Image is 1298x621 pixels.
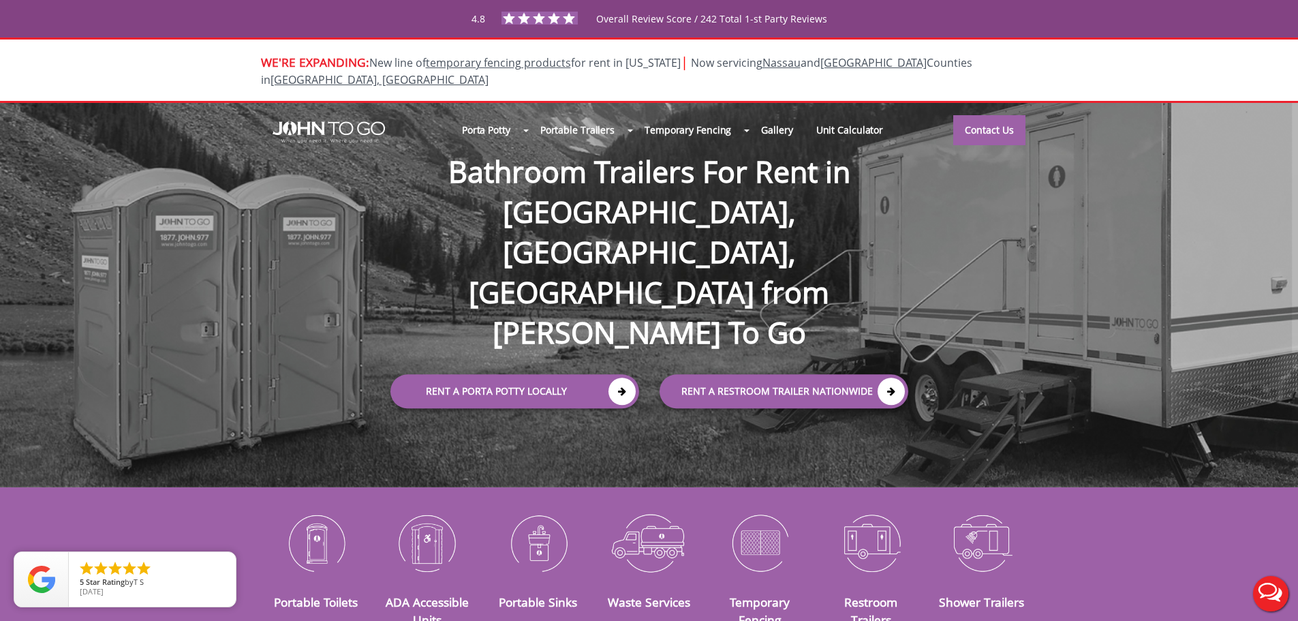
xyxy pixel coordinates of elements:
[261,55,972,87] span: Now servicing and Counties in
[261,55,972,87] span: New line of for rent in [US_STATE]
[805,115,895,145] a: Unit Calculator
[762,55,801,70] a: Nassau
[377,108,922,353] h1: Bathroom Trailers For Rent in [GEOGRAPHIC_DATA], [GEOGRAPHIC_DATA], [GEOGRAPHIC_DATA] from [PERSO...
[271,72,489,87] a: [GEOGRAPHIC_DATA], [GEOGRAPHIC_DATA]
[499,594,577,610] a: Portable Sinks
[390,374,639,408] a: Rent a Porta Potty Locally
[78,560,95,577] li: 
[604,507,694,578] img: Waste-Services-icon_N.png
[450,115,522,145] a: Porta Potty
[86,577,125,587] span: Star Rating
[633,115,743,145] a: Temporary Fencing
[121,560,138,577] li: 
[80,578,225,588] span: by
[596,12,827,52] span: Overall Review Score / 242 Total 1-st Party Reviews
[261,54,369,70] span: WE'RE EXPANDING:
[80,586,104,596] span: [DATE]
[826,507,916,578] img: Restroom-Trailers-icon_N.png
[382,507,472,578] img: ADA-Accessible-Units-icon_N.png
[750,115,804,145] a: Gallery
[660,374,908,408] a: rent a RESTROOM TRAILER Nationwide
[472,12,485,25] span: 4.8
[93,560,109,577] li: 
[681,52,688,71] span: |
[715,507,805,578] img: Temporary-Fencing-cion_N.png
[136,560,152,577] li: 
[953,115,1025,145] a: Contact Us
[937,507,1027,578] img: Shower-Trailers-icon_N.png
[493,507,583,578] img: Portable-Sinks-icon_N.png
[820,55,927,70] a: [GEOGRAPHIC_DATA]
[28,566,55,593] img: Review Rating
[1243,566,1298,621] button: Live Chat
[608,594,690,610] a: Waste Services
[271,507,362,578] img: Portable-Toilets-icon_N.png
[80,577,84,587] span: 5
[107,560,123,577] li: 
[273,121,385,143] img: JOHN to go
[939,594,1024,610] a: Shower Trailers
[529,115,626,145] a: Portable Trailers
[274,594,358,610] a: Portable Toilets
[426,55,571,70] a: temporary fencing products
[134,577,144,587] span: T S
